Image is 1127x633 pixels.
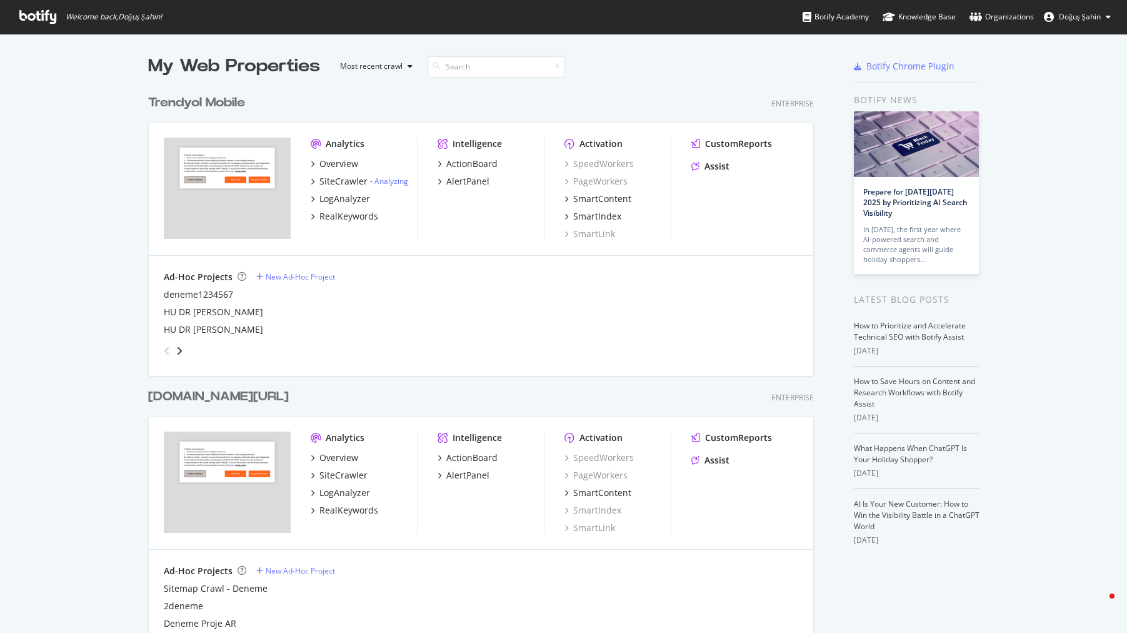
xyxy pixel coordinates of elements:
[564,487,631,499] a: SmartContent
[564,193,631,205] a: SmartContent
[330,56,418,76] button: Most recent crawl
[704,454,729,467] div: Assist
[319,210,378,223] div: RealKeywords
[854,111,979,177] img: Prepare for Black Friday 2025 by Prioritizing AI Search Visibility
[691,432,772,444] a: CustomReports
[311,487,370,499] a: LogAnalyzer
[164,565,233,577] div: Ad-Hoc Projects
[446,158,498,170] div: ActionBoard
[453,432,502,444] div: Intelligence
[691,138,772,150] a: CustomReports
[564,158,634,170] a: SpeedWorkers
[340,63,403,70] div: Most recent crawl
[148,388,294,406] a: [DOMAIN_NAME][URL]
[438,469,489,482] a: AlertPanel
[319,193,370,205] div: LogAnalyzer
[579,432,623,444] div: Activation
[854,468,979,479] div: [DATE]
[1059,11,1101,22] span: Doğuş Şahin
[319,158,358,170] div: Overview
[164,138,291,239] img: trendyol.com
[175,345,184,357] div: angle-right
[159,341,175,361] div: angle-left
[319,504,378,517] div: RealKeywords
[326,432,364,444] div: Analytics
[863,186,968,218] a: Prepare for [DATE][DATE] 2025 by Prioritizing AI Search Visibility
[771,98,814,109] div: Enterprise
[311,175,408,188] a: SiteCrawler- Analyzing
[446,452,498,464] div: ActionBoard
[854,93,979,107] div: Botify news
[573,487,631,499] div: SmartContent
[854,345,979,357] div: [DATE]
[164,323,263,336] a: HU DR [PERSON_NAME]
[564,504,621,517] div: SmartIndex
[446,469,489,482] div: AlertPanel
[66,12,162,22] span: Welcome back, Doğuş Şahin !
[374,176,408,186] a: Analyzing
[164,582,268,595] a: Sitemap Crawl - Deneme
[691,454,729,467] a: Assist
[148,94,250,112] a: Trendyol Mobile
[319,487,370,499] div: LogAnalyzer
[854,320,966,342] a: How to Prioritize and Accelerate Technical SEO with Botify Assist
[319,469,368,482] div: SiteCrawler
[803,11,869,23] div: Botify Academy
[705,138,772,150] div: CustomReports
[446,175,489,188] div: AlertPanel
[256,565,335,576] a: New Ad-Hoc Project
[771,392,814,403] div: Enterprise
[370,176,408,186] div: -
[1084,590,1114,620] iframe: Intercom live chat
[148,54,320,79] div: My Web Properties
[311,469,368,482] a: SiteCrawler
[326,138,364,150] div: Analytics
[564,175,628,188] a: PageWorkers
[564,452,634,464] a: SpeedWorkers
[854,293,979,306] div: Latest Blog Posts
[164,271,233,283] div: Ad-Hoc Projects
[854,443,967,465] a: What Happens When ChatGPT Is Your Holiday Shopper?
[453,138,502,150] div: Intelligence
[256,271,335,282] a: New Ad-Hoc Project
[579,138,623,150] div: Activation
[164,600,203,612] a: 2deneme
[1034,7,1121,27] button: Doğuş Şahin
[969,11,1034,23] div: Organizations
[705,432,772,444] div: CustomReports
[438,452,498,464] a: ActionBoard
[854,60,954,73] a: Botify Chrome Plugin
[866,60,954,73] div: Botify Chrome Plugin
[704,160,729,173] div: Assist
[883,11,956,23] div: Knowledge Base
[319,452,358,464] div: Overview
[266,271,335,282] div: New Ad-Hoc Project
[438,158,498,170] a: ActionBoard
[319,175,368,188] div: SiteCrawler
[164,288,233,301] a: deneme1234567
[148,94,245,112] div: Trendyol Mobile
[564,210,621,223] a: SmartIndex
[854,376,975,409] a: How to Save Hours on Content and Research Workflows with Botify Assist
[863,225,969,265] div: In [DATE], the first year where AI-powered search and commerce agents will guide holiday shoppers…
[564,469,628,482] a: PageWorkers
[573,210,621,223] div: SmartIndex
[148,388,289,406] div: [DOMAIN_NAME][URL]
[311,210,378,223] a: RealKeywords
[311,504,378,517] a: RealKeywords
[573,193,631,205] div: SmartContent
[438,175,489,188] a: AlertPanel
[164,306,263,318] a: HU DR [PERSON_NAME]
[564,522,615,534] a: SmartLink
[164,617,236,630] a: Deneme Proje AR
